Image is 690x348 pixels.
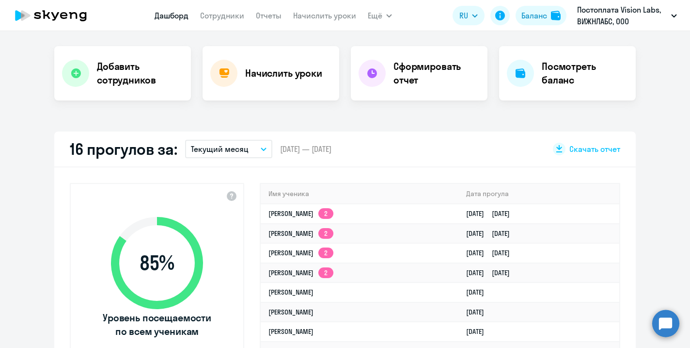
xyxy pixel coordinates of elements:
[577,4,667,27] p: Постоплата Vision Labs, ВИЖНЛАБС, ООО
[245,66,322,80] h4: Начислить уроки
[466,268,517,277] a: [DATE][DATE]
[268,229,333,238] a: [PERSON_NAME]2
[453,6,485,25] button: RU
[318,248,333,258] app-skyeng-badge: 2
[256,11,282,20] a: Отчеты
[268,249,333,257] a: [PERSON_NAME]2
[293,11,356,20] a: Начислить уроки
[185,140,272,158] button: Текущий месяц
[572,4,682,27] button: Постоплата Vision Labs, ВИЖНЛАБС, ООО
[542,60,628,87] h4: Посмотреть баланс
[466,209,517,218] a: [DATE][DATE]
[280,144,331,154] span: [DATE] — [DATE]
[155,11,188,20] a: Дашборд
[516,6,566,25] button: Балансbalance
[368,10,382,21] span: Ещё
[466,288,492,297] a: [DATE]
[318,208,333,219] app-skyeng-badge: 2
[101,311,213,338] span: Уровень посещаемости по всем ученикам
[97,60,183,87] h4: Добавить сотрудников
[191,143,249,155] p: Текущий месяц
[268,308,314,316] a: [PERSON_NAME]
[318,228,333,239] app-skyeng-badge: 2
[466,229,517,238] a: [DATE][DATE]
[459,10,468,21] span: RU
[268,327,314,336] a: [PERSON_NAME]
[268,288,314,297] a: [PERSON_NAME]
[458,184,619,204] th: Дата прогула
[569,144,620,154] span: Скачать отчет
[466,308,492,316] a: [DATE]
[261,184,458,204] th: Имя ученика
[551,11,561,20] img: balance
[318,267,333,278] app-skyeng-badge: 2
[466,327,492,336] a: [DATE]
[268,209,333,218] a: [PERSON_NAME]2
[101,251,213,275] span: 85 %
[466,249,517,257] a: [DATE][DATE]
[393,60,480,87] h4: Сформировать отчет
[521,10,547,21] div: Баланс
[368,6,392,25] button: Ещё
[268,268,333,277] a: [PERSON_NAME]2
[200,11,244,20] a: Сотрудники
[70,139,177,159] h2: 16 прогулов за:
